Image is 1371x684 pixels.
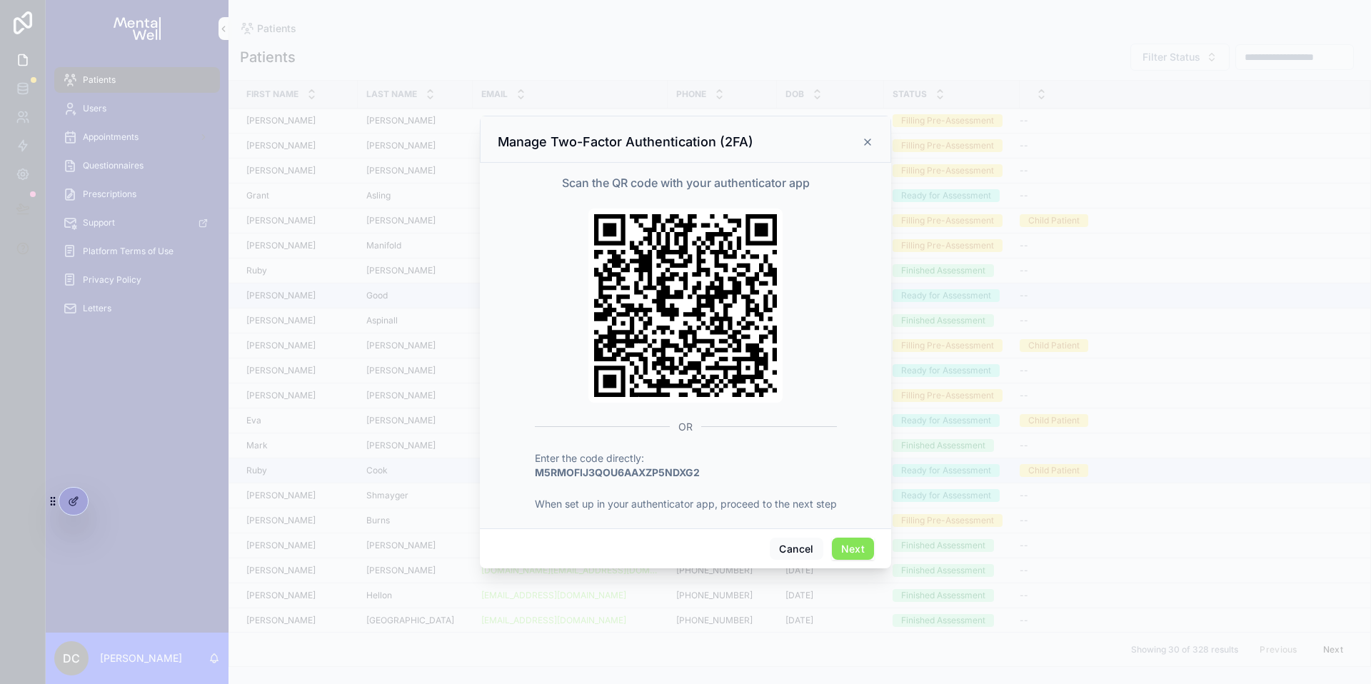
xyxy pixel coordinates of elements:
h3: M5RMOFIJ3QOU6AAXZP5NDXG2 [535,466,837,480]
span: Or [678,420,693,434]
h3: Enter the code directly: [535,451,837,466]
button: Next [832,538,874,560]
h3: Scan the QR code with your authenticator app [562,174,810,191]
button: Cancel [770,538,823,560]
h3: Manage Two-Factor Authentication (2FA) [498,134,753,151]
h3: When set up in your authenticator app, proceed to the next step [535,497,837,511]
